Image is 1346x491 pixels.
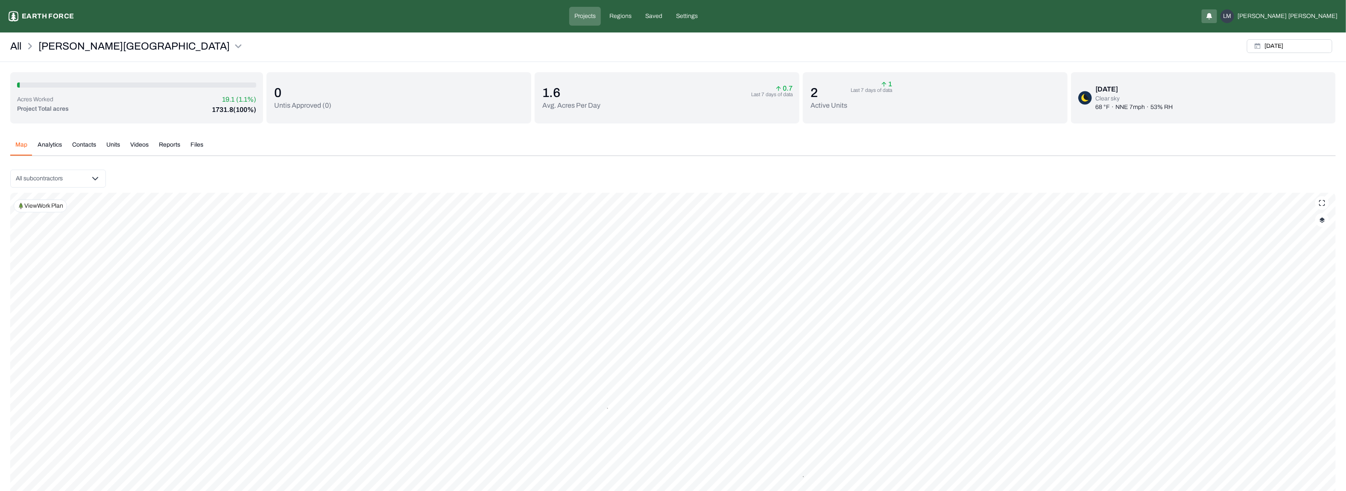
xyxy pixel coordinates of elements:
img: clear-sky-night-D7zLJEpc.png [1078,91,1092,105]
p: (1.1%) [236,94,256,105]
button: Reports [154,141,185,156]
button: LM[PERSON_NAME][PERSON_NAME] [1220,9,1337,23]
p: View Work Plan [24,202,63,210]
button: 2 [803,476,804,477]
p: Last 7 days of data [751,91,793,98]
p: 53% RH [1150,103,1173,112]
a: Projects [569,7,601,26]
p: Acres Worked [17,95,53,104]
a: Saved [640,7,667,26]
p: NNE 7mph [1115,103,1145,112]
p: 1.6 [542,85,600,100]
p: Project Total acres [17,105,69,115]
button: Units [101,141,125,156]
button: Map [10,141,32,156]
button: Analytics [32,141,67,156]
span: [PERSON_NAME] [1288,12,1337,21]
div: LM [1220,9,1234,23]
img: arrow [881,82,887,87]
p: Avg. Acres Per Day [542,100,600,111]
p: 68 °F [1095,103,1110,112]
p: [PERSON_NAME][GEOGRAPHIC_DATA] [38,39,230,53]
span: [PERSON_NAME] [1238,12,1287,21]
img: arrow [776,86,781,91]
p: Active Units [811,100,847,111]
p: · [1112,103,1114,112]
img: earthforce-logo-white-uG4MPadI.svg [9,11,18,21]
a: All [10,39,21,53]
p: 2 [811,85,847,100]
p: Projects [574,12,596,21]
p: 0.7 [776,86,793,91]
a: Settings [671,7,703,26]
a: Regions [604,7,637,26]
button: Contacts [67,141,101,156]
button: Videos [125,141,154,156]
p: Last 7 days of data [851,87,892,94]
img: layerIcon [1320,217,1325,223]
p: All subcontractors [16,174,63,183]
p: Earth force [22,11,74,21]
p: · [1147,103,1149,112]
button: [DATE] [1247,39,1332,53]
button: Files [185,141,208,156]
p: 1731.8 (100%) [212,105,256,115]
p: Regions [609,12,632,21]
button: 4 [607,408,608,409]
p: 0 [274,85,331,100]
button: All subcontractors [10,170,106,188]
p: Settings [676,12,698,21]
div: [DATE] [1095,84,1173,94]
p: 19.1 [222,94,234,105]
p: Untis Approved ( 0 ) [274,100,331,111]
p: Saved [645,12,662,21]
p: 1 [881,82,892,87]
p: Clear sky [1095,94,1173,103]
